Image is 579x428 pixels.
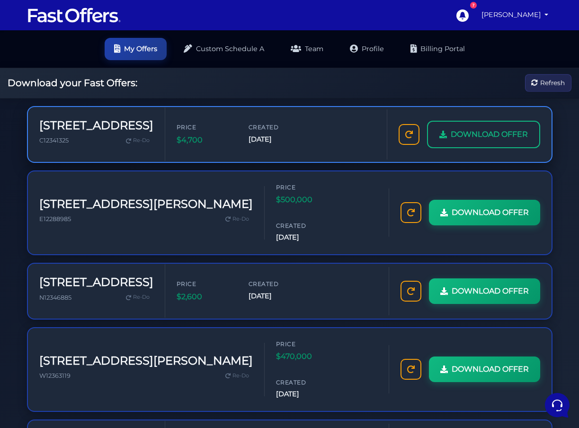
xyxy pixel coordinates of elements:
[15,95,174,114] button: Start a Conversation
[232,372,249,380] span: Re-Do
[540,78,565,88] span: Refresh
[478,6,552,24] a: [PERSON_NAME]
[276,194,333,206] span: $500,000
[39,372,71,379] span: W12363119
[276,389,333,400] span: [DATE]
[153,53,174,61] a: See all
[28,317,45,326] p: Home
[177,134,233,146] span: $4,700
[8,77,137,89] h2: Download your Fast Offers:
[39,197,253,211] h3: [STREET_ADDRESS][PERSON_NAME]
[281,38,333,60] a: Team
[543,391,571,419] iframe: Customerly Messenger Launcher
[276,350,333,363] span: $470,000
[232,215,249,223] span: Re-Do
[249,123,305,132] span: Created
[122,291,153,303] a: Re-Do
[452,206,529,219] span: DOWNLOAD OFFER
[30,68,49,87] img: dark
[429,357,540,382] a: DOWNLOAD OFFER
[451,4,473,26] a: 7
[15,68,34,87] img: dark
[8,8,159,38] h2: Hello [PERSON_NAME] 👋
[8,304,66,326] button: Home
[66,304,124,326] button: Messages
[122,134,153,147] a: Re-Do
[39,354,253,368] h3: [STREET_ADDRESS][PERSON_NAME]
[429,200,540,225] a: DOWNLOAD OFFER
[39,119,153,133] h3: [STREET_ADDRESS]
[452,285,529,297] span: DOWNLOAD OFFER
[249,291,305,302] span: [DATE]
[39,294,71,301] span: N12346885
[15,133,64,140] span: Find an Answer
[276,221,333,230] span: Created
[451,128,528,141] span: DOWNLOAD OFFER
[133,293,150,302] span: Re-Do
[177,291,233,303] span: $2,600
[147,317,159,326] p: Help
[249,134,305,145] span: [DATE]
[427,121,540,148] a: DOWNLOAD OFFER
[276,378,333,387] span: Created
[276,232,333,243] span: [DATE]
[222,213,253,225] a: Re-Do
[39,215,71,223] span: E12288985
[81,317,108,326] p: Messages
[133,136,150,145] span: Re-Do
[174,38,274,60] a: Custom Schedule A
[401,38,474,60] a: Billing Portal
[15,53,77,61] span: Your Conversations
[124,304,182,326] button: Help
[525,74,571,92] button: Refresh
[340,38,393,60] a: Profile
[118,133,174,140] a: Open Help Center
[105,38,167,60] a: My Offers
[39,137,69,144] span: C12341325
[222,370,253,382] a: Re-Do
[68,100,133,108] span: Start a Conversation
[276,183,333,192] span: Price
[249,279,305,288] span: Created
[39,276,153,289] h3: [STREET_ADDRESS]
[21,153,155,162] input: Search for an Article...
[177,279,233,288] span: Price
[276,339,333,348] span: Price
[429,278,540,304] a: DOWNLOAD OFFER
[470,2,477,9] div: 7
[177,123,233,132] span: Price
[452,363,529,375] span: DOWNLOAD OFFER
